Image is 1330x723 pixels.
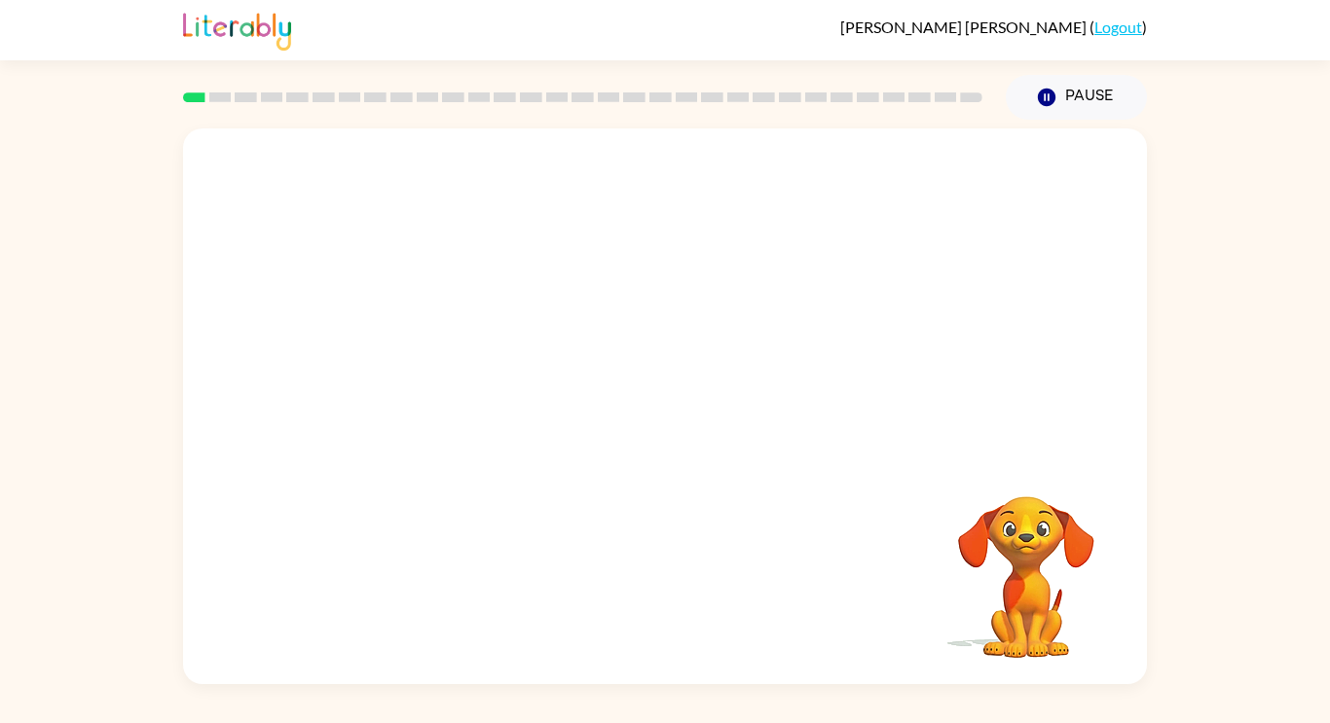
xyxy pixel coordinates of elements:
span: [PERSON_NAME] [PERSON_NAME] [840,18,1090,36]
img: Literably [183,8,291,51]
a: Logout [1094,18,1142,36]
div: ( ) [840,18,1147,36]
video: Your browser must support playing .mp4 files to use Literably. Please try using another browser. [929,466,1124,661]
button: Pause [1006,75,1147,120]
